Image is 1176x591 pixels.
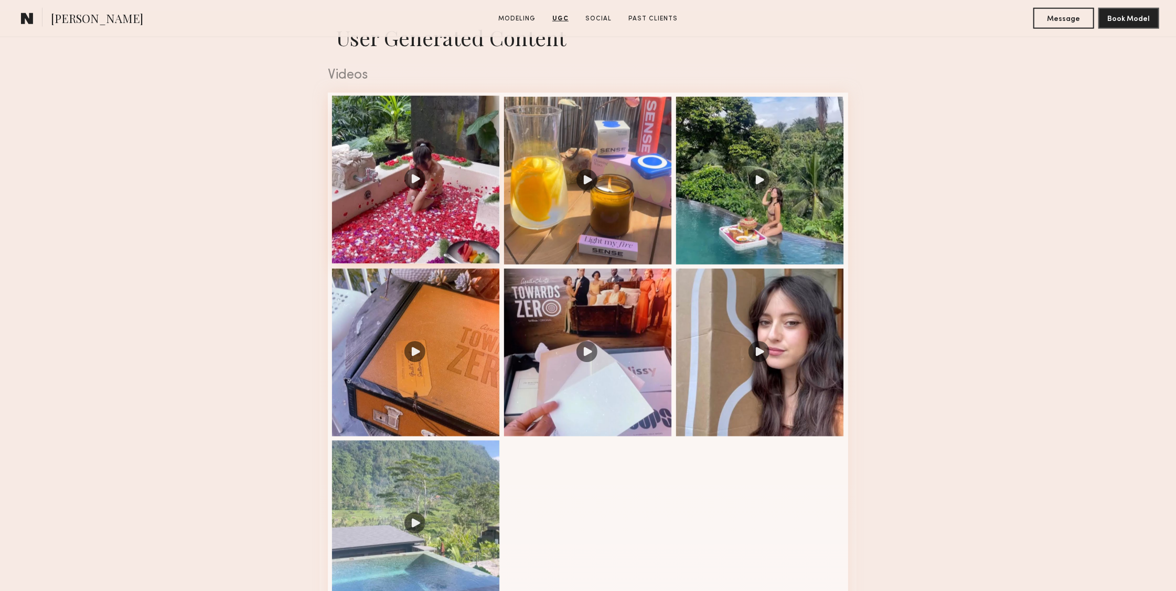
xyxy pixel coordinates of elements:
a: Past Clients [624,14,682,24]
span: [PERSON_NAME] [51,10,143,29]
a: Social [581,14,616,24]
button: Book Model [1098,8,1159,29]
a: UGC [548,14,573,24]
a: Modeling [494,14,540,24]
button: Message [1033,8,1094,29]
h1: User Generated Content [319,24,857,51]
a: Book Model [1098,14,1159,23]
div: Videos [328,69,848,82]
